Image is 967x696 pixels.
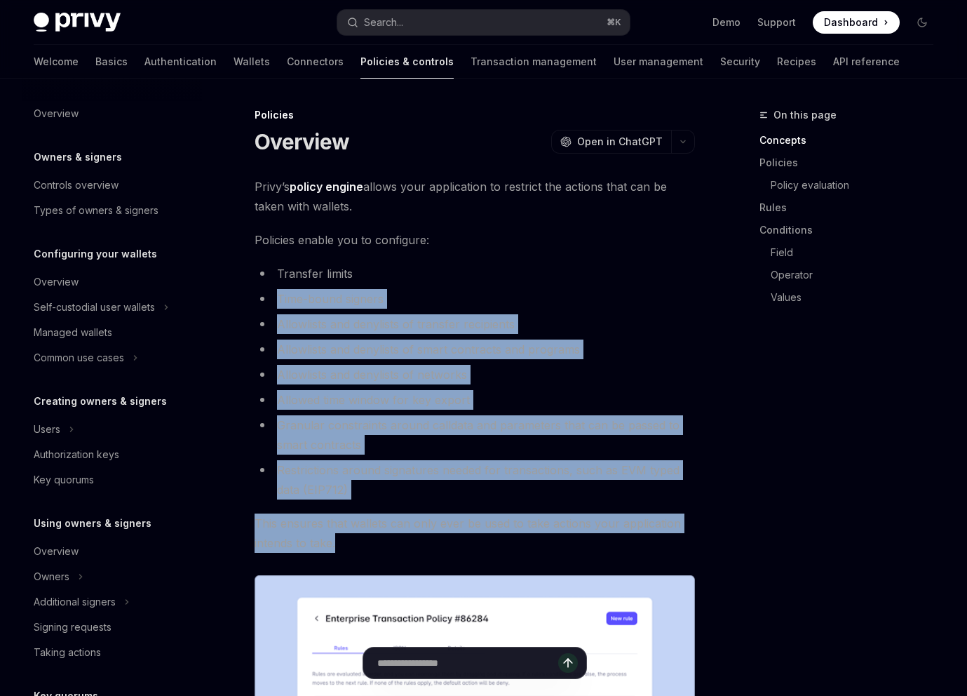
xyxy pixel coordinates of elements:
button: Open in ChatGPT [551,130,671,154]
button: Toggle Owners section [22,564,202,589]
a: Rules [759,196,945,219]
span: On this page [773,107,837,123]
a: Concepts [759,129,945,152]
a: Conditions [759,219,945,241]
li: Allowed time window for key export [255,390,695,410]
button: Toggle Self-custodial user wallets section [22,295,202,320]
a: User management [614,45,703,79]
li: Restrictions around signatures needed for transactions, such as EVM typed data (EIP712) [255,460,695,500]
a: Overview [22,269,202,295]
button: Toggle Additional signers section [22,589,202,615]
div: Types of owners & signers [34,202,158,219]
a: Taking actions [22,640,202,665]
h5: Owners & signers [34,149,122,166]
a: Basics [95,45,128,79]
div: Managed wallets [34,324,112,341]
a: Demo [712,15,741,29]
h1: Overview [255,129,349,154]
img: dark logo [34,13,121,32]
a: Connectors [287,45,344,79]
a: API reference [833,45,900,79]
div: Key quorums [34,471,94,488]
li: Granular constraints around calldata and parameters that can be passed to smart contracts [255,415,695,455]
a: Policies & controls [360,45,454,79]
a: Wallets [234,45,270,79]
a: Authentication [144,45,217,79]
div: Policies [255,108,695,122]
a: Controls overview [22,173,202,198]
li: Transfer limits [255,264,695,283]
div: Self-custodial user wallets [34,299,155,316]
div: Owners [34,568,69,585]
h5: Configuring your wallets [34,246,157,262]
div: Controls overview [34,177,119,194]
span: Dashboard [824,15,878,29]
li: Allowlists and denylists of transfer recipients [255,314,695,334]
a: Field [759,241,945,264]
div: Taking actions [34,644,101,661]
a: Types of owners & signers [22,198,202,223]
a: Values [759,286,945,309]
div: Overview [34,274,79,290]
button: Send message [558,653,578,673]
button: Toggle dark mode [911,11,933,34]
span: ⌘ K [607,17,621,28]
a: Signing requests [22,615,202,640]
a: Policy evaluation [759,174,945,196]
div: Authorization keys [34,446,119,463]
a: Overview [22,539,202,564]
input: Ask a question... [377,648,558,678]
a: Overview [22,101,202,126]
div: Users [34,421,60,438]
a: Authorization keys [22,442,202,467]
div: Additional signers [34,594,116,610]
span: This ensures that wallets can only ever be used to take actions your application intends to take. [255,514,695,553]
span: Privy’s allows your application to restrict the actions that can be taken with wallets. [255,177,695,216]
div: Common use cases [34,349,124,366]
a: Transaction management [471,45,597,79]
a: Dashboard [813,11,900,34]
li: Time-bound signers [255,289,695,309]
a: Policies [759,152,945,174]
div: Overview [34,543,79,560]
li: Allowlists and denylists of smart contracts and programs [255,340,695,359]
button: Open search [337,10,630,35]
a: Support [757,15,796,29]
a: Key quorums [22,467,202,493]
strong: policy engine [290,180,363,194]
div: Search... [364,14,403,31]
h5: Using owners & signers [34,515,151,532]
button: Toggle Common use cases section [22,345,202,370]
a: Managed wallets [22,320,202,345]
li: Allowlists and denylists of networks [255,365,695,384]
a: Security [720,45,760,79]
a: Welcome [34,45,79,79]
a: Operator [759,264,945,286]
button: Toggle Users section [22,417,202,442]
a: Recipes [777,45,816,79]
span: Open in ChatGPT [577,135,663,149]
div: Signing requests [34,619,111,636]
div: Overview [34,105,79,122]
h5: Creating owners & signers [34,393,167,410]
span: Policies enable you to configure: [255,230,695,250]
